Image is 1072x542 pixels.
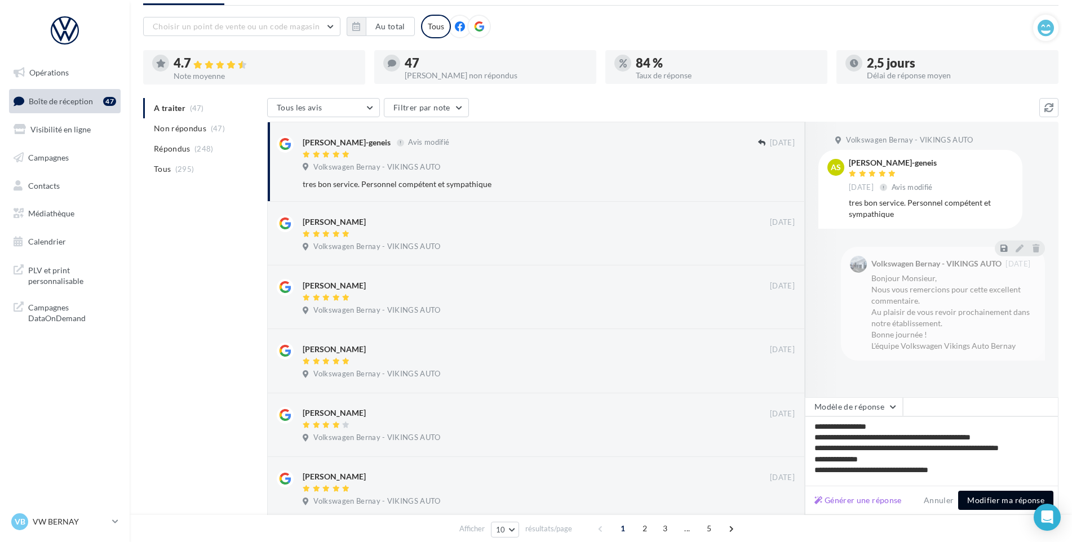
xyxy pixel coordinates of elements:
[28,263,116,287] span: PLV et print personnalisable
[313,305,440,316] span: Volkswagen Bernay - VIKINGS AUTO
[871,260,1002,268] div: Volkswagen Bernay - VIKINGS AUTO
[303,344,366,355] div: [PERSON_NAME]
[28,153,69,162] span: Campagnes
[1005,260,1030,268] span: [DATE]
[174,57,356,70] div: 4.7
[491,522,520,537] button: 10
[347,17,415,36] button: Au total
[30,125,91,134] span: Visibilité en ligne
[405,72,587,79] div: [PERSON_NAME] non répondus
[29,68,69,77] span: Opérations
[805,397,903,416] button: Modèle de réponse
[28,300,116,324] span: Campagnes DataOnDemand
[770,138,795,148] span: [DATE]
[421,15,451,38] div: Tous
[7,295,123,328] a: Campagnes DataOnDemand
[33,516,108,527] p: VW BERNAY
[7,89,123,113] a: Boîte de réception47
[303,137,391,148] div: [PERSON_NAME]-geneis
[700,519,718,537] span: 5
[313,433,440,443] span: Volkswagen Bernay - VIKINGS AUTO
[154,123,206,134] span: Non répondus
[7,174,123,198] a: Contacts
[194,144,214,153] span: (248)
[614,519,632,537] span: 1
[636,72,818,79] div: Taux de réponse
[211,124,225,133] span: (47)
[313,242,440,252] span: Volkswagen Bernay - VIKINGS AUTO
[770,281,795,291] span: [DATE]
[770,217,795,228] span: [DATE]
[656,519,674,537] span: 3
[28,208,74,218] span: Médiathèque
[831,162,841,173] span: As
[28,180,60,190] span: Contacts
[174,72,356,80] div: Note moyenne
[7,202,123,225] a: Médiathèque
[313,162,440,172] span: Volkswagen Bernay - VIKINGS AUTO
[459,523,485,534] span: Afficher
[7,146,123,170] a: Campagnes
[175,165,194,174] span: (295)
[408,138,449,147] span: Avis modifié
[313,369,440,379] span: Volkswagen Bernay - VIKINGS AUTO
[770,345,795,355] span: [DATE]
[154,143,191,154] span: Répondus
[525,523,572,534] span: résultats/page
[867,72,1049,79] div: Délai de réponse moyen
[846,135,973,145] span: Volkswagen Bernay - VIKINGS AUTO
[849,197,1013,220] div: tres bon service. Personnel compétent et sympathique
[154,163,171,175] span: Tous
[277,103,322,112] span: Tous les avis
[636,57,818,69] div: 84 %
[958,491,1053,510] button: Modifier ma réponse
[153,21,320,31] span: Choisir un point de vente ou un code magasin
[303,216,366,228] div: [PERSON_NAME]
[303,179,721,190] div: tres bon service. Personnel compétent et sympathique
[267,98,380,117] button: Tous les avis
[384,98,469,117] button: Filtrer par note
[871,273,1036,352] div: Bonjour Monsieur, Nous vous remercions pour cette excellent commentaire. Au plaisir de vous revoi...
[1034,504,1061,531] div: Open Intercom Messenger
[892,183,933,192] span: Avis modifié
[770,473,795,483] span: [DATE]
[28,237,66,246] span: Calendrier
[849,183,874,193] span: [DATE]
[15,516,25,527] span: VB
[770,409,795,419] span: [DATE]
[303,407,366,419] div: [PERSON_NAME]
[919,494,958,507] button: Annuler
[678,519,696,537] span: ...
[496,525,506,534] span: 10
[405,57,587,69] div: 47
[313,496,440,507] span: Volkswagen Bernay - VIKINGS AUTO
[29,96,93,105] span: Boîte de réception
[867,57,1049,69] div: 2,5 jours
[849,159,937,167] div: [PERSON_NAME]-geneis
[366,17,415,36] button: Au total
[636,519,654,537] span: 2
[810,494,906,507] button: Générer une réponse
[7,258,123,291] a: PLV et print personnalisable
[7,118,123,141] a: Visibilité en ligne
[143,17,340,36] button: Choisir un point de vente ou un code magasin
[9,511,121,532] a: VB VW BERNAY
[7,230,123,254] a: Calendrier
[303,280,366,291] div: [PERSON_NAME]
[103,97,116,106] div: 47
[303,471,366,482] div: [PERSON_NAME]
[7,61,123,85] a: Opérations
